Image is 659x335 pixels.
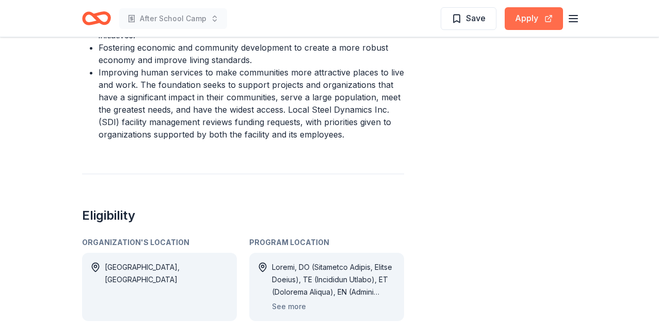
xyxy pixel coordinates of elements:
[82,236,237,249] div: Organization's Location
[82,207,404,224] h2: Eligibility
[272,261,396,298] div: Loremi, DO (Sitametco Adipis, Elitse Doeius), TE (Incididun Utlabo), ET (Dolorema Aliqua), EN (Ad...
[82,6,111,31] a: Home
[249,236,404,249] div: Program Location
[140,12,206,25] span: After School Camp
[99,66,404,141] li: Improving human services to make communities more attractive places to live and work. The foundat...
[505,7,563,30] button: Apply
[99,41,404,66] li: Fostering economic and community development to create a more robust economy and improve living s...
[466,11,486,25] span: Save
[119,8,227,29] button: After School Camp
[441,7,496,30] button: Save
[105,261,229,313] div: [GEOGRAPHIC_DATA], [GEOGRAPHIC_DATA]
[272,300,306,313] button: See more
